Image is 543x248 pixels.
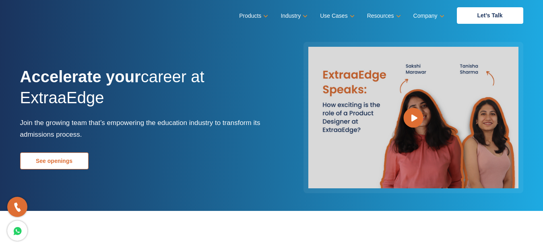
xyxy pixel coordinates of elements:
[413,10,443,22] a: Company
[20,66,266,117] h1: career at ExtraaEdge
[367,10,399,22] a: Resources
[20,152,89,169] a: See openings
[457,7,523,24] a: Let’s Talk
[281,10,306,22] a: Industry
[239,10,266,22] a: Products
[320,10,353,22] a: Use Cases
[20,117,266,140] p: Join the growing team that’s empowering the education industry to transform its admissions process.
[20,68,141,85] strong: Accelerate your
